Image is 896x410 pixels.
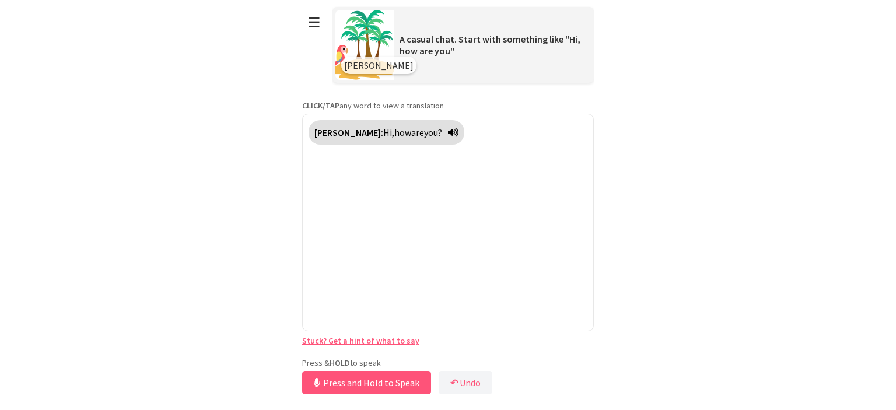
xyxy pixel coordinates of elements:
[383,127,394,138] span: Hi,
[314,127,383,138] strong: [PERSON_NAME]:
[411,127,424,138] span: are
[450,377,458,388] b: ↶
[400,33,580,57] span: A casual chat. Start with something like "Hi, how are you"
[302,100,594,111] p: any word to view a translation
[302,335,419,346] a: Stuck? Get a hint of what to say
[439,371,492,394] button: ↶Undo
[309,120,464,145] div: Click to translate
[344,59,414,71] span: [PERSON_NAME]
[302,8,327,37] button: ☰
[302,371,431,394] button: Press and Hold to Speak
[330,358,350,368] strong: HOLD
[302,100,339,111] strong: CLICK/TAP
[335,10,394,80] img: Scenario Image
[302,358,594,368] p: Press & to speak
[394,127,411,138] span: how
[424,127,442,138] span: you?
